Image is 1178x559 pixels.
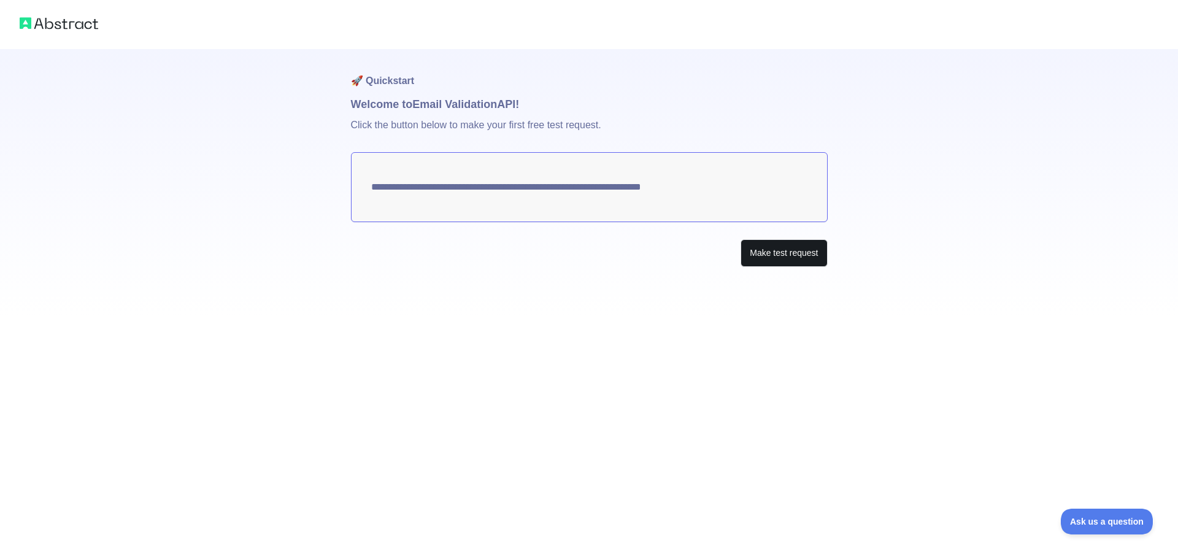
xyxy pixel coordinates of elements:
h1: Welcome to Email Validation API! [351,96,828,113]
iframe: Toggle Customer Support [1061,509,1153,534]
p: Click the button below to make your first free test request. [351,113,828,152]
button: Make test request [741,239,827,267]
h1: 🚀 Quickstart [351,49,828,96]
img: Abstract logo [20,15,98,32]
